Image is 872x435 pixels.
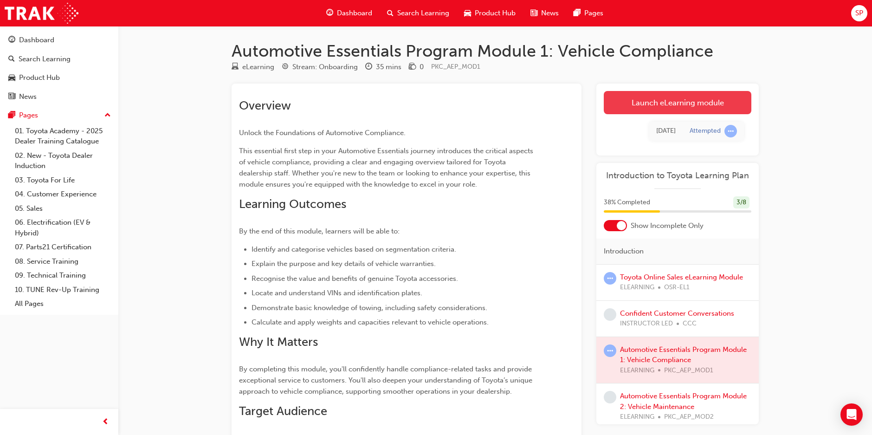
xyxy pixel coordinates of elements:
a: Product Hub [4,69,115,86]
div: 3 / 8 [733,196,749,209]
span: Product Hub [475,8,516,19]
a: 10. TUNE Rev-Up Training [11,283,115,297]
span: This essential first step in your Automotive Essentials journey introduces the critical aspects o... [239,147,535,188]
span: news-icon [530,7,537,19]
span: Pages [584,8,603,19]
span: Show Incomplete Only [631,221,704,231]
a: 08. Service Training [11,254,115,269]
a: 04. Customer Experience [11,187,115,201]
a: 06. Electrification (EV & Hybrid) [11,215,115,240]
span: By the end of this module, learners will be able to: [239,227,400,235]
span: pages-icon [8,111,15,120]
div: Duration [365,61,401,73]
div: Product Hub [19,72,60,83]
span: learningRecordVerb_NONE-icon [604,308,616,321]
span: prev-icon [102,416,109,428]
div: Fri Jul 11 2025 10:00:24 GMT+1000 (Australian Eastern Standard Time) [656,126,676,136]
a: 03. Toyota For Life [11,173,115,188]
span: Target Audience [239,404,327,418]
span: OSR-EL1 [664,282,690,293]
a: car-iconProduct Hub [457,4,523,23]
span: News [541,8,559,19]
span: guage-icon [8,36,15,45]
a: guage-iconDashboard [319,4,380,23]
span: Unlock the Foundations of Automotive Compliance. [239,129,406,137]
a: 02. New - Toyota Dealer Induction [11,149,115,173]
span: 38 % Completed [604,197,650,208]
span: learningRecordVerb_NONE-icon [604,391,616,403]
span: Search Learning [397,8,449,19]
span: car-icon [8,74,15,82]
span: guage-icon [326,7,333,19]
div: eLearning [242,62,274,72]
span: SP [855,8,863,19]
div: Stream: Onboarding [292,62,358,72]
span: search-icon [387,7,394,19]
span: ELEARNING [620,412,654,422]
a: Automotive Essentials Program Module 2: Vehicle Maintenance [620,392,747,411]
span: learningResourceType_ELEARNING-icon [232,63,239,71]
div: Attempted [690,127,721,136]
span: up-icon [104,110,111,122]
span: Why It Matters [239,335,318,349]
span: learningRecordVerb_ATTEMPT-icon [604,344,616,357]
span: car-icon [464,7,471,19]
div: Search Learning [19,54,71,65]
a: pages-iconPages [566,4,611,23]
div: Type [232,61,274,73]
span: Overview [239,98,291,113]
a: news-iconNews [523,4,566,23]
button: Pages [4,107,115,124]
div: Price [409,61,424,73]
span: money-icon [409,63,416,71]
span: By completing this module, you'll confidently handle compliance-related tasks and provide excepti... [239,365,534,396]
span: PKC_AEP_MOD2 [664,412,714,422]
span: Introduction [604,246,644,257]
div: News [19,91,37,102]
a: Confident Customer Conversations [620,309,734,318]
div: 35 mins [376,62,401,72]
span: news-icon [8,93,15,101]
button: DashboardSearch LearningProduct HubNews [4,30,115,107]
span: Learning Outcomes [239,197,346,211]
a: 05. Sales [11,201,115,216]
a: All Pages [11,297,115,311]
div: Pages [19,110,38,121]
a: Introduction to Toyota Learning Plan [604,170,751,181]
span: Recognise the value and benefits of genuine Toyota accessories. [252,274,458,283]
span: learningRecordVerb_ATTEMPT-icon [724,125,737,137]
span: Locate and understand VINs and identification plates. [252,289,422,297]
span: Calculate and apply weights and capacities relevant to vehicle operations. [252,318,489,326]
div: Open Intercom Messenger [840,403,863,426]
div: Dashboard [19,35,54,45]
a: search-iconSearch Learning [380,4,457,23]
a: 01. Toyota Academy - 2025 Dealer Training Catalogue [11,124,115,149]
a: Launch eLearning module [604,91,751,114]
div: Stream [282,61,358,73]
span: Dashboard [337,8,372,19]
a: News [4,88,115,105]
span: ELEARNING [620,282,654,293]
span: CCC [683,318,697,329]
span: learningRecordVerb_ATTEMPT-icon [604,272,616,285]
span: Explain the purpose and key details of vehicle warranties. [252,260,436,268]
a: Dashboard [4,32,115,49]
a: 07. Parts21 Certification [11,240,115,254]
span: Identify and categorise vehicles based on segmentation criteria. [252,245,456,253]
span: target-icon [282,63,289,71]
span: Demonstrate basic knowledge of towing, including safety considerations. [252,304,487,312]
a: 09. Technical Training [11,268,115,283]
h1: Automotive Essentials Program Module 1: Vehicle Compliance [232,41,759,61]
button: SP [851,5,867,21]
img: Trak [5,3,78,24]
span: search-icon [8,55,15,64]
span: Learning resource code [431,63,480,71]
span: pages-icon [574,7,581,19]
a: Toyota Online Sales eLearning Module [620,273,743,281]
div: 0 [420,62,424,72]
span: clock-icon [365,63,372,71]
a: Search Learning [4,51,115,68]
